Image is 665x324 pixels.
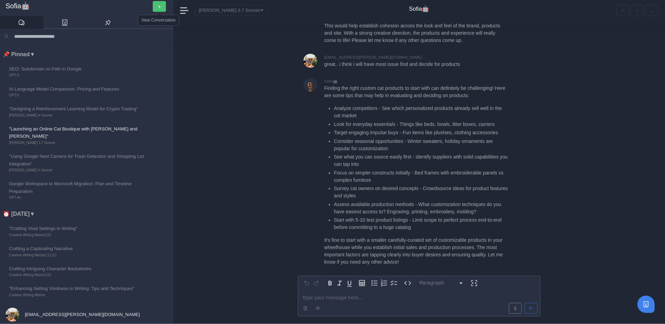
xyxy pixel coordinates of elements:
[24,312,140,317] span: [EMAIL_ADDRESS][PERSON_NAME][DOMAIN_NAME]
[9,140,148,146] span: [PERSON_NAME] 3.7 Sonnet
[3,50,173,59] li: 📌 Pinned ▼
[334,138,508,152] li: Consider seasonal opportunities - Winter sweaters, holiday ornaments are popular for customization
[324,85,508,99] p: Finding the right custom cat products to start with can definitely be challenging! Here are some ...
[324,78,540,85] div: Sofia🤖
[3,210,173,219] li: ⏰ [DATE] ▼
[334,201,508,215] li: Assess available production methods - What customization techniques do you have easiest access to...
[370,278,399,288] div: toggle group
[370,278,379,288] button: Bulleted list
[9,292,148,298] span: Creative Writing Mentor
[389,278,399,288] button: Check list
[9,232,148,238] span: Creative Writing Mentor123
[345,278,354,288] button: Underline
[334,169,508,184] li: Focus on simpler constructs initially - Bed frames with embroiderable panels vs complex furniture
[334,216,508,231] li: Start with 5-10 test product listings - Limit scope to perfect process end-to-end before committi...
[335,278,345,288] button: Italic
[9,265,148,272] span: Crafting Intriguing Character Backstories
[9,85,148,93] span: AI Language Model Comparison: Pricing and Features
[334,121,508,128] li: Look for everyday essentials - Things like beds, bowls, litter boxes, carriers
[9,253,148,258] span: Creative Writing Mentor111111
[6,2,167,10] a: Sofia🤖
[334,185,508,199] li: Survey cat owners on desired concepts - Crowdsource ideas for product features and styles
[11,32,169,41] input: Search conversations
[334,105,508,119] li: Analyze competitors - See which personalized products already sell well in the cat market
[138,15,179,26] div: New Conversation
[9,272,148,278] span: Creative Writing Mentor123
[9,245,148,252] span: Crafting a Captivating Narrative
[9,125,148,140] span: "Launching an Online Cat Boutique with [PERSON_NAME] and [PERSON_NAME]"
[324,54,540,61] div: [EMAIL_ADDRESS][PERSON_NAME][DOMAIN_NAME]
[9,168,148,173] span: [PERSON_NAME] 4 Sonnet
[9,73,148,78] span: GPT-5
[417,278,467,288] button: Block type
[324,22,508,44] p: This would help establish cohesion across the look and feel of the brand, products and site. With...
[379,278,389,288] button: Numbered list
[325,278,335,288] button: Bold
[409,6,429,12] h4: Sofia🤖
[403,278,413,288] button: Inline code format
[334,153,508,168] li: See what you can source easily first - Identify suppliers with solid capabilities you can tap into
[9,105,148,112] span: "Designing a Reinforcement Learning Model for Crypto Trading"
[298,290,540,316] div: editable markdown
[9,305,148,312] span: Key Considerations for Developing a Character's Backstory
[9,195,148,201] span: GPT-4o
[334,129,508,136] li: Target engaging impulse buys - Fun items like plushies, clothing accessories
[324,237,508,266] p: It's fine to start with a smaller carefully-curated set of customizable products in your wheelhou...
[9,65,148,73] span: SEO: Subdomain vs Path in Google
[9,93,148,98] span: GPT-5
[9,113,148,118] span: [PERSON_NAME] 4 Sonnet
[9,180,148,195] span: Google Workspace to Microsoft Migration: Plan and Timeline Preparation
[9,225,148,232] span: "Crafting Vivid Settings in Writing"
[9,153,148,168] span: "Using Google Nest Camera for Trash Detection and Shopping List Integration"
[9,285,148,292] span: "Enhancing Setting Vividness in Writing: Tips and Techniques"
[324,61,508,68] p: great.. i think i will have most issue find and decide for products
